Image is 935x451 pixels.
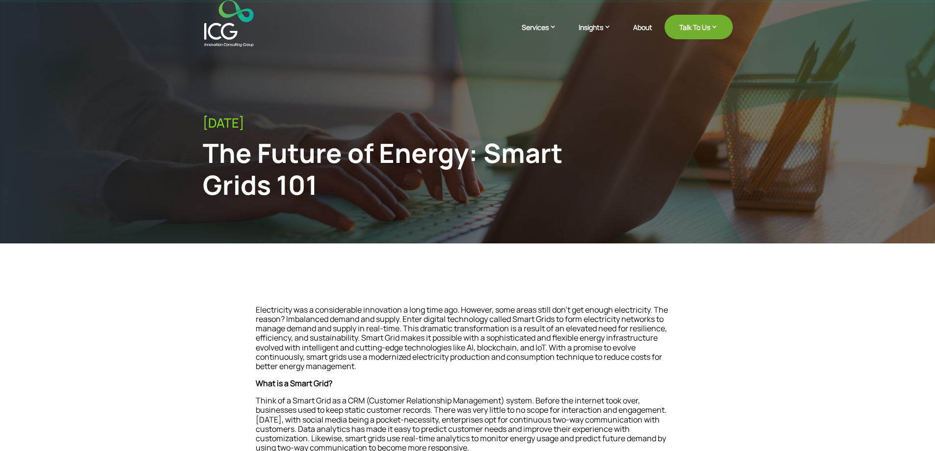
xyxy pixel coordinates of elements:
span: What is a Smart Grid? [256,378,332,389]
a: About [633,24,652,47]
div: [DATE] [203,115,733,131]
a: Insights [579,22,621,47]
div: The Future of Energy: Smart Grids 101 [203,137,611,201]
a: Services [522,22,566,47]
span: Electricity was a considerable innovation a long time ago. However, some areas still don’t get en... [256,304,668,371]
a: Talk To Us [665,15,733,39]
iframe: Chat Widget [886,404,935,451]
